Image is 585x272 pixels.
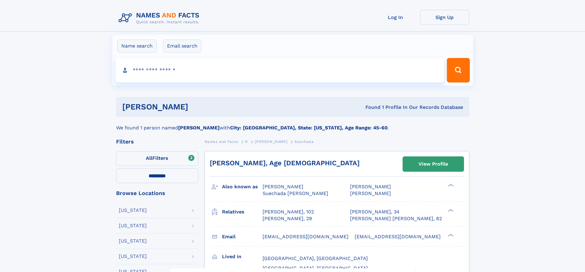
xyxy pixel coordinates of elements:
[403,157,464,171] a: View Profile
[420,10,469,25] a: Sign Up
[119,208,147,213] div: [US_STATE]
[178,125,220,131] b: [PERSON_NAME]
[119,223,147,228] div: [US_STATE]
[116,139,198,144] div: Filters
[447,233,454,237] div: ❯
[447,208,454,212] div: ❯
[115,58,444,82] input: search input
[116,151,198,166] label: Filters
[447,183,454,187] div: ❯
[245,138,248,145] a: R
[263,209,314,215] a: [PERSON_NAME], 102
[116,117,469,132] div: We found 1 person named with .
[263,265,368,271] span: [GEOGRAPHIC_DATA], [GEOGRAPHIC_DATA]
[263,184,303,190] span: [PERSON_NAME]
[263,234,349,239] span: [EMAIL_ADDRESS][DOMAIN_NAME]
[122,103,277,111] h1: [PERSON_NAME]
[222,182,263,192] h3: Also known as
[294,140,314,144] span: Suechada
[350,184,391,190] span: [PERSON_NAME]
[119,239,147,243] div: [US_STATE]
[350,209,400,215] a: [PERSON_NAME], 34
[116,10,205,26] img: Logo Names and Facts
[447,58,470,82] button: Search Button
[263,215,312,222] a: [PERSON_NAME], 29
[263,190,328,196] span: Suechada [PERSON_NAME]
[222,207,263,217] h3: Relatives
[210,159,360,167] a: [PERSON_NAME], Age [DEMOGRAPHIC_DATA]
[119,254,147,259] div: [US_STATE]
[116,190,198,196] div: Browse Locations
[222,232,263,242] h3: Email
[146,155,152,161] span: All
[277,104,463,111] div: Found 1 Profile In Our Records Database
[117,40,157,52] label: Name search
[350,190,391,196] span: [PERSON_NAME]
[350,215,442,222] a: [PERSON_NAME] [PERSON_NAME], 82
[205,138,238,145] a: Names and Facts
[222,251,263,262] h3: Lived in
[355,234,441,239] span: [EMAIL_ADDRESS][DOMAIN_NAME]
[371,10,420,25] a: Log In
[163,40,201,52] label: Email search
[255,140,287,144] span: [PERSON_NAME]
[255,138,287,145] a: [PERSON_NAME]
[419,157,448,171] div: View Profile
[263,255,368,261] span: [GEOGRAPHIC_DATA], [GEOGRAPHIC_DATA]
[245,140,248,144] span: R
[230,125,388,131] b: City: [GEOGRAPHIC_DATA], State: [US_STATE], Age Range: 45-60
